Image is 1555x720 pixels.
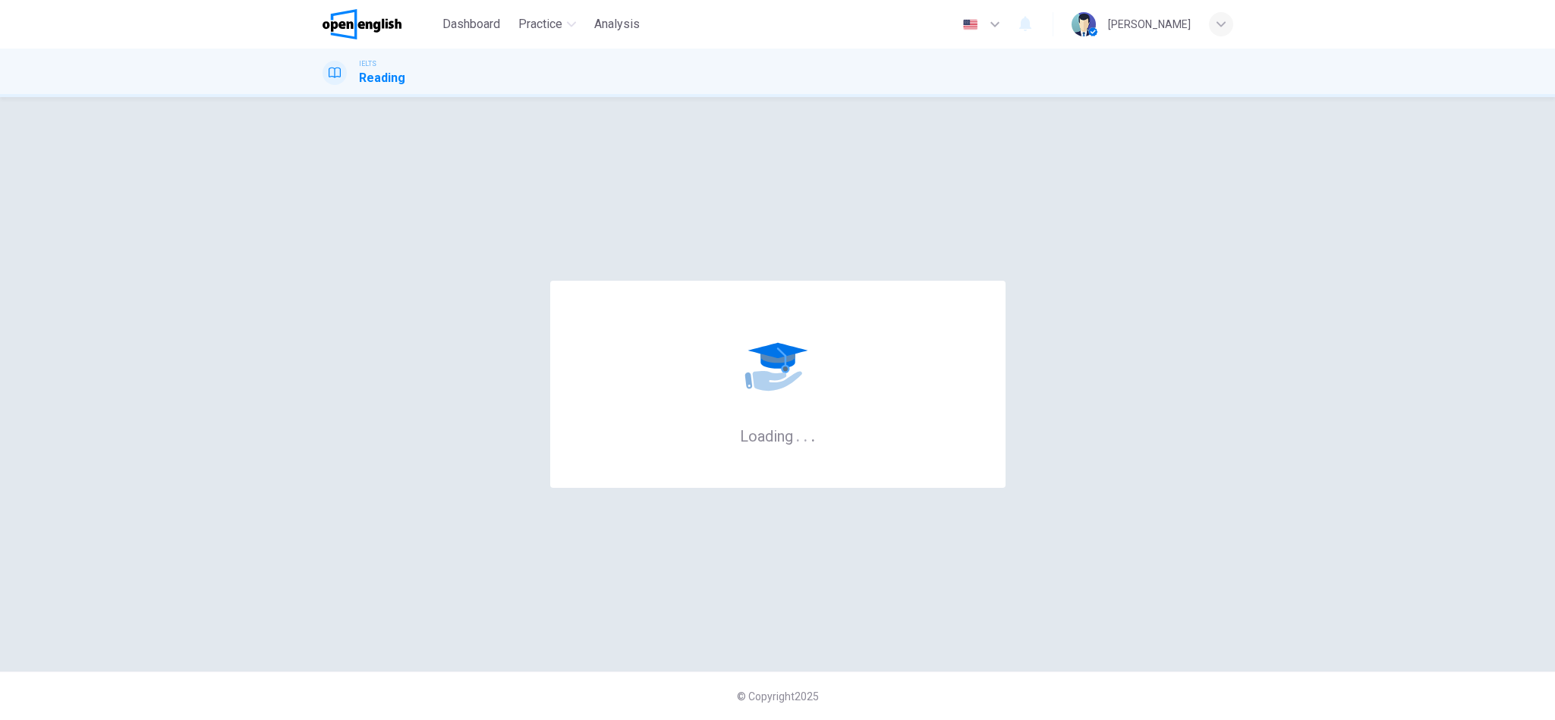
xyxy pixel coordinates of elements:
div: [PERSON_NAME] [1108,15,1191,33]
span: Analysis [594,15,640,33]
h1: Reading [359,69,405,87]
h6: . [811,422,816,447]
span: © Copyright 2025 [737,690,819,703]
button: Practice [512,11,582,38]
h6: . [795,422,801,447]
img: OpenEnglish logo [323,9,402,39]
button: Analysis [588,11,646,38]
span: Dashboard [442,15,500,33]
span: IELTS [359,58,376,69]
span: Practice [518,15,562,33]
a: OpenEnglish logo [323,9,437,39]
img: Profile picture [1072,12,1096,36]
button: Dashboard [436,11,506,38]
img: en [961,19,980,30]
h6: . [803,422,808,447]
h6: Loading [740,426,816,445]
